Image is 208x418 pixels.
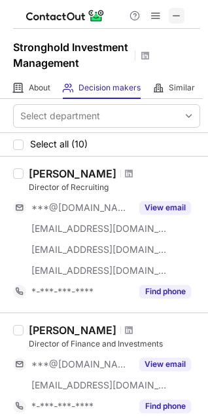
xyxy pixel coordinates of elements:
[20,109,100,123] div: Select department
[139,201,191,214] button: Reveal Button
[139,285,191,298] button: Reveal Button
[26,8,105,24] img: ContactOut v5.3.10
[31,358,131,370] span: ***@[DOMAIN_NAME]
[31,202,131,214] span: ***@[DOMAIN_NAME]
[169,83,195,93] span: Similar
[31,379,167,391] span: [EMAIL_ADDRESS][DOMAIN_NAME]
[29,167,116,180] div: [PERSON_NAME]
[30,139,88,149] span: Select all (10)
[29,338,200,350] div: Director of Finance and Investments
[29,83,50,93] span: About
[31,223,167,235] span: [EMAIL_ADDRESS][DOMAIN_NAME]
[78,83,141,93] span: Decision makers
[31,244,167,256] span: [EMAIL_ADDRESS][DOMAIN_NAME]
[139,400,191,413] button: Reveal Button
[13,39,131,71] h1: Stronghold Investment Management
[139,358,191,371] button: Reveal Button
[29,324,116,337] div: [PERSON_NAME]
[31,265,167,276] span: [EMAIL_ADDRESS][DOMAIN_NAME]
[29,181,200,193] div: Director of Recruiting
